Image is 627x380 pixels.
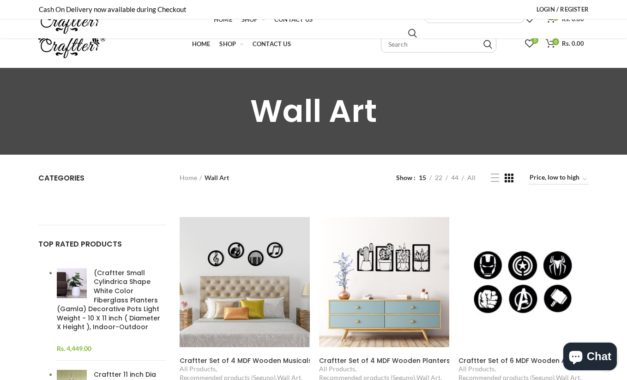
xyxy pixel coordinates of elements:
a: Contact Us [248,35,295,53]
input: Search [408,29,417,38]
span: Rs. 0.00 [562,40,584,47]
a: 0 Rs. 0.00 [541,35,589,53]
a: (Craftter Small Cylindrica Shape White Color Fiberglass Planters (Gamla) Decorative Pots Light We... [57,268,166,332]
span: Wall Art [205,174,229,181]
span: (Craftter Small Cylindrica Shape White Color Fiberglass Planters (Gamla) Decorative Pots Light We... [57,268,160,332]
input: Search [381,36,496,53]
span: Craftter Set of 4 MDF Wooden Planters Decorative Wooden Wall Art Panel Frame [319,356,591,365]
span: Contact Us [274,16,313,23]
a: Home [180,173,202,182]
span: Craftter Set of 4 MDF Wooden Musicals Decorative Wooden Wall Art Panel Frame [180,356,453,365]
a: All Products [180,365,216,373]
a: 15 [416,173,429,182]
span: Contact Us [253,40,291,48]
a: Home [187,35,215,53]
input: Search [483,40,492,49]
span: Categories [38,173,84,183]
img: craftter.com [38,29,105,58]
span: 15 [419,174,426,181]
span: Shop [219,40,236,48]
a: All Products [319,365,355,373]
span: Rs. 4,449.00 [57,344,91,352]
span: Home [192,40,211,48]
span: Shop [241,16,258,23]
span: 44 [451,174,458,181]
a: Craftter Set of 4 MDF Wooden Musicals Decorative Wooden Wall Art Panel Frame [180,356,310,365]
span: 22 [435,174,442,181]
a: 44 [448,173,462,182]
span: 0 [552,38,559,45]
span: TOP RATED PRODUCTS [38,239,122,249]
span: Show [396,173,416,182]
a: Craftter Set of 4 MDF Wooden Planters Decorative Wooden Wall Art Panel Frame [319,356,449,365]
a: Shop [215,35,247,53]
span: 0 [531,37,538,44]
a: All Products [458,365,494,373]
span: Login / Register [537,6,589,13]
inbox-online-store-chat: Shopify online store chat [561,343,620,373]
span: All [467,174,476,181]
a: All [464,173,479,182]
a: Craftter Set of 6 MDF Wooden Avengers Decorative Wooden Wall Art Panel Frame [458,356,589,365]
a: 0 [520,35,539,53]
span: Wall Art [250,89,377,133]
a: 22 [432,173,446,182]
a: Shop [237,10,270,29]
span: Home [214,16,232,23]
